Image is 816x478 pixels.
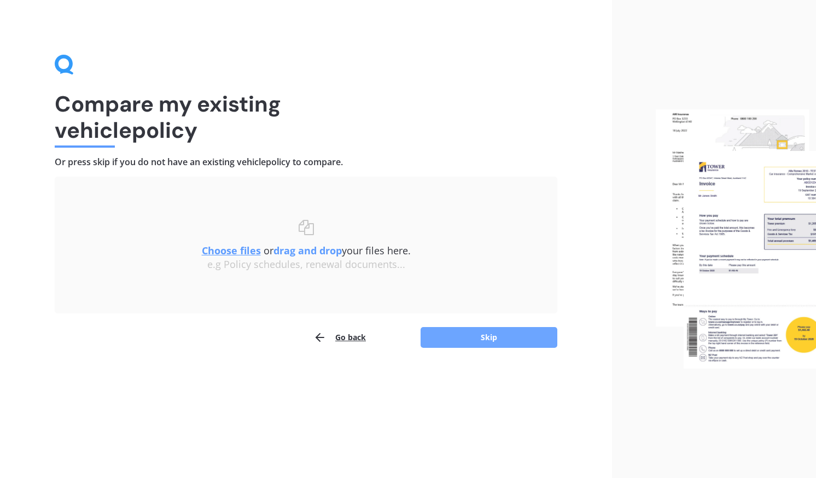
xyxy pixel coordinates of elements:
span: or your files here. [202,244,411,257]
u: Choose files [202,244,261,257]
button: Go back [313,327,366,348]
button: Skip [421,327,557,348]
h1: Compare my existing vehicle policy [55,91,557,143]
h4: Or press skip if you do not have an existing vehicle policy to compare. [55,156,557,168]
img: files.webp [656,109,816,368]
div: e.g Policy schedules, renewal documents... [77,259,535,271]
b: drag and drop [273,244,342,257]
